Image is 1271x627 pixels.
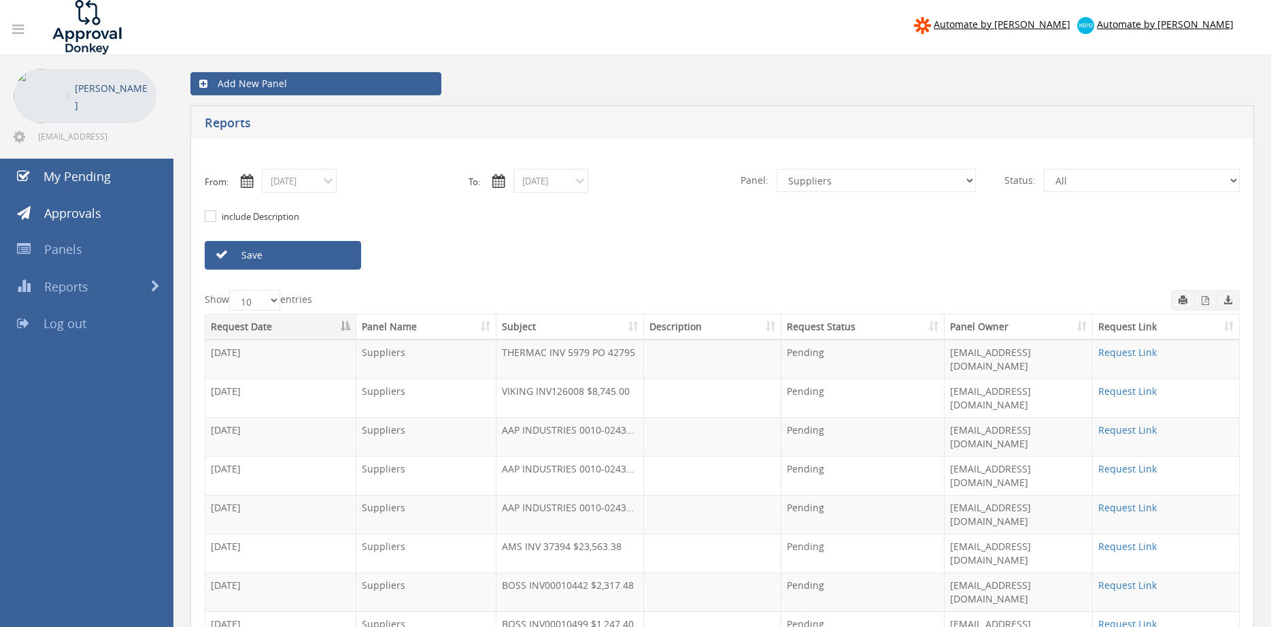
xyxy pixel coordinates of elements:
[190,72,441,95] a: Add New Panel
[996,169,1044,192] span: Status:
[356,573,496,611] td: Suppliers
[781,534,945,573] td: Pending
[205,379,356,417] td: [DATE]
[1098,462,1157,475] a: Request Link
[1097,18,1234,31] span: Automate by [PERSON_NAME]
[781,340,945,379] td: Pending
[781,379,945,417] td: Pending
[732,169,777,192] span: Panel:
[229,290,280,310] select: Showentries
[356,456,496,495] td: Suppliers
[934,18,1070,31] span: Automate by [PERSON_NAME]
[205,573,356,611] td: [DATE]
[356,340,496,379] td: Suppliers
[44,315,86,332] span: Log out
[1098,540,1157,553] a: Request Link
[1098,346,1157,359] a: Request Link
[1098,423,1157,436] a: Request Link
[1098,579,1157,592] a: Request Link
[205,116,932,133] h5: Reports
[945,379,1093,417] td: [EMAIL_ADDRESS][DOMAIN_NAME]
[469,176,480,189] label: To:
[44,168,111,184] span: My Pending
[1098,385,1157,398] a: Request Link
[205,417,356,456] td: [DATE]
[496,379,644,417] td: VIKING INV126008 $8,745.00
[356,417,496,456] td: Suppliers
[496,417,644,456] td: AAP INDUSTRIES 0010-02432040 $768.93
[945,315,1093,340] th: Panel Owner: activate to sort column ascending
[205,315,356,340] th: Request Date: activate to sort column descending
[496,495,644,534] td: AAP INDUSTRIES 0010-02432631 $1,029.03
[205,534,356,573] td: [DATE]
[781,573,945,611] td: Pending
[356,315,496,340] th: Panel Name: activate to sort column ascending
[44,278,88,295] span: Reports
[496,456,644,495] td: AAP INDUSTRIES 0010-02432630 $2,163.14
[945,495,1093,534] td: [EMAIL_ADDRESS][DOMAIN_NAME]
[945,340,1093,379] td: [EMAIL_ADDRESS][DOMAIN_NAME]
[1098,501,1157,514] a: Request Link
[914,17,931,34] img: zapier-logomark.png
[1077,17,1094,34] img: xero-logo.png
[496,573,644,611] td: BOSS INV00010442 $2,317.48
[945,417,1093,456] td: [EMAIL_ADDRESS][DOMAIN_NAME]
[205,456,356,495] td: [DATE]
[781,315,945,340] th: Request Status: activate to sort column ascending
[496,534,644,573] td: AMS INV 37394 $23,563.38
[205,340,356,379] td: [DATE]
[945,534,1093,573] td: [EMAIL_ADDRESS][DOMAIN_NAME]
[945,456,1093,495] td: [EMAIL_ADDRESS][DOMAIN_NAME]
[75,80,150,114] p: [PERSON_NAME]
[356,495,496,534] td: Suppliers
[781,417,945,456] td: Pending
[44,241,82,257] span: Panels
[644,315,781,340] th: Description: activate to sort column ascending
[781,495,945,534] td: Pending
[205,290,312,310] label: Show entries
[945,573,1093,611] td: [EMAIL_ADDRESS][DOMAIN_NAME]
[205,241,361,270] a: Save
[44,205,101,221] span: Approvals
[218,210,299,224] label: include Description
[38,131,154,142] span: [EMAIL_ADDRESS][DOMAIN_NAME]
[205,495,356,534] td: [DATE]
[205,176,228,189] label: From:
[496,340,644,379] td: THERMAC INV 5979 PO 42795
[356,379,496,417] td: Suppliers
[1093,315,1239,340] th: Request Link: activate to sort column ascending
[496,315,644,340] th: Subject: activate to sort column ascending
[356,534,496,573] td: Suppliers
[781,456,945,495] td: Pending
